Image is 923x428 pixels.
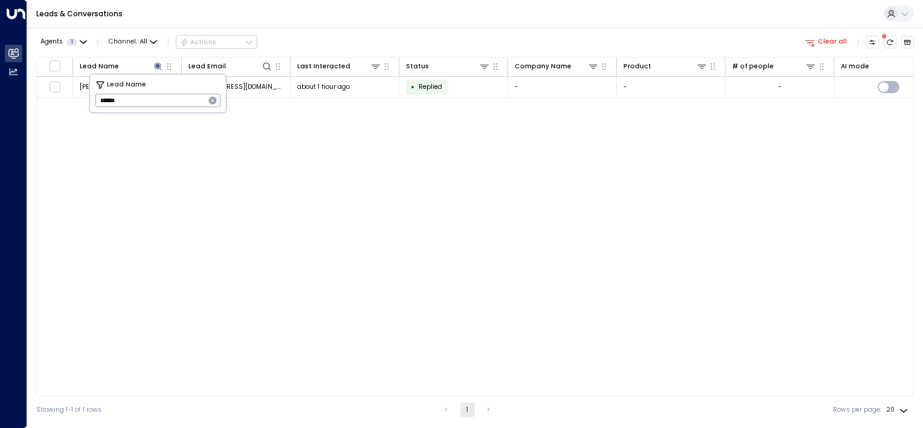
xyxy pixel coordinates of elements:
[406,61,429,72] div: Status
[80,61,119,72] div: Lead Name
[439,403,497,417] nav: pagination navigation
[778,82,782,91] div: -
[515,60,599,72] div: Company Name
[617,77,725,98] td: -
[841,61,869,72] div: AI mode
[460,403,475,417] button: page 1
[884,36,897,49] span: There are new threads available. Refresh the grid to view the latest updates.
[80,60,164,72] div: Lead Name
[411,79,415,95] div: •
[515,61,571,72] div: Company Name
[188,60,273,72] div: Lead Email
[886,403,910,417] div: 20
[297,82,350,91] span: about 1 hour ago
[508,77,617,98] td: -
[297,60,382,72] div: Last Interacted
[732,61,774,72] div: # of people
[105,36,161,48] button: Channel:All
[188,82,284,91] span: chaneeg1019@gmail.com
[176,35,257,50] button: Actions
[623,61,651,72] div: Product
[188,61,226,72] div: Lead Email
[49,81,60,92] span: Toggle select row
[66,39,77,46] span: 1
[297,61,350,72] div: Last Interacted
[36,36,90,48] button: Agents1
[180,38,217,47] div: Actions
[623,60,708,72] div: Product
[802,36,851,48] button: Clear all
[80,82,132,91] span: Chanee Gary
[40,39,63,45] span: Agents
[140,38,147,45] span: All
[36,405,101,415] div: Showing 1-1 of 1 rows
[901,36,915,49] button: Archived Leads
[866,36,880,49] button: Customize
[406,60,490,72] div: Status
[107,80,146,90] span: Lead Name
[36,8,123,19] a: Leads & Conversations
[833,405,881,415] label: Rows per page:
[732,60,817,72] div: # of people
[105,36,161,48] span: Channel:
[49,60,60,71] span: Toggle select all
[419,82,442,91] span: Replied
[176,35,257,50] div: Button group with a nested menu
